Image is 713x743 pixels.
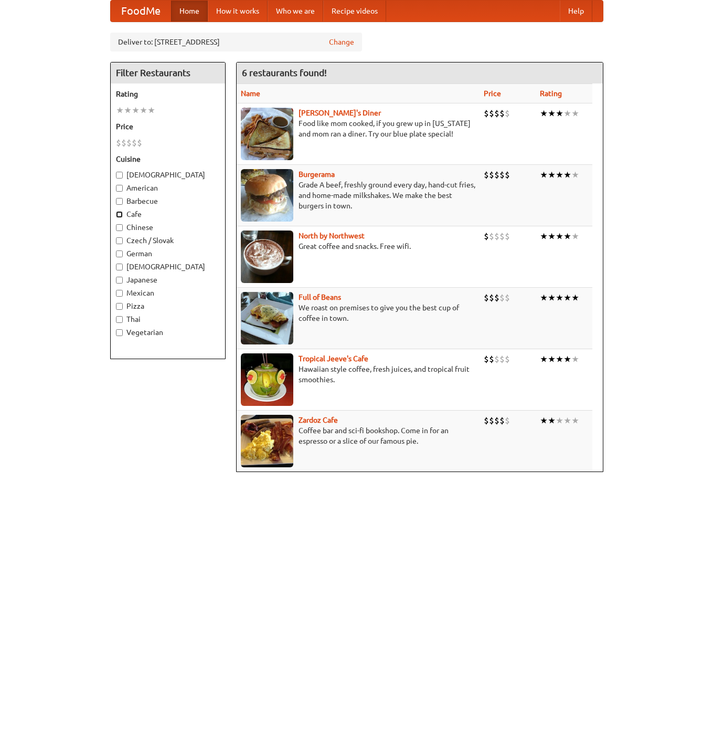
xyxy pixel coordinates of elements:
[126,137,132,149] li: $
[116,250,123,257] input: German
[111,1,171,22] a: FoodMe
[116,264,123,270] input: [DEMOGRAPHIC_DATA]
[147,104,155,116] li: ★
[116,314,220,325] label: Thai
[116,316,123,323] input: Thai
[116,224,123,231] input: Chinese
[563,415,571,426] li: ★
[505,292,510,304] li: $
[132,104,140,116] li: ★
[571,108,579,119] li: ★
[116,211,123,218] input: Cafe
[489,231,494,242] li: $
[241,292,293,344] img: beans.jpg
[116,172,123,179] input: [DEMOGRAPHIC_DATA]
[241,353,293,406] img: jeeves.jpg
[563,292,571,304] li: ★
[116,237,123,244] input: Czech / Slovak
[116,170,220,180] label: [DEMOGRAPHIC_DATA]
[208,1,268,22] a: How it works
[116,154,220,164] h5: Cuisine
[116,275,220,285] label: Japanese
[505,108,510,119] li: $
[540,89,562,98] a: Rating
[499,415,505,426] li: $
[116,290,123,297] input: Mexican
[556,108,563,119] li: ★
[484,108,489,119] li: $
[241,415,293,467] img: zardoz.jpg
[540,415,548,426] li: ★
[110,33,362,51] div: Deliver to: [STREET_ADDRESS]
[299,416,338,424] a: Zardoz Cafe
[489,415,494,426] li: $
[571,353,579,365] li: ★
[116,303,123,310] input: Pizza
[116,261,220,272] label: [DEMOGRAPHIC_DATA]
[116,185,123,192] input: American
[563,108,571,119] li: ★
[116,301,220,311] label: Pizza
[556,292,563,304] li: ★
[556,353,563,365] li: ★
[116,196,220,206] label: Barbecue
[494,292,499,304] li: $
[116,222,220,233] label: Chinese
[242,68,327,78] ng-pluralize: 6 restaurants found!
[116,327,220,338] label: Vegetarian
[494,353,499,365] li: $
[540,108,548,119] li: ★
[499,353,505,365] li: $
[556,415,563,426] li: ★
[484,231,489,242] li: $
[489,353,494,365] li: $
[494,108,499,119] li: $
[241,241,475,252] p: Great coffee and snacks. Free wifi.
[299,170,335,179] b: Burgerama
[132,137,137,149] li: $
[121,137,126,149] li: $
[116,183,220,193] label: American
[116,248,220,259] label: German
[111,62,225,83] h4: Filter Restaurants
[171,1,208,22] a: Home
[494,231,499,242] li: $
[241,169,293,222] img: burgerama.jpg
[484,292,489,304] li: $
[571,169,579,181] li: ★
[116,288,220,298] label: Mexican
[124,104,132,116] li: ★
[484,415,489,426] li: $
[505,415,510,426] li: $
[560,1,592,22] a: Help
[241,180,475,211] p: Grade A beef, freshly ground every day, hand-cut fries, and home-made milkshakes. We make the bes...
[116,329,123,336] input: Vegetarian
[484,169,489,181] li: $
[556,169,563,181] li: ★
[116,235,220,246] label: Czech / Slovak
[299,293,341,301] a: Full of Beans
[116,121,220,132] h5: Price
[329,37,354,47] a: Change
[116,209,220,219] label: Cafe
[489,108,494,119] li: $
[494,415,499,426] li: $
[116,104,124,116] li: ★
[548,231,556,242] li: ★
[241,231,293,283] img: north.jpg
[116,277,123,284] input: Japanese
[241,364,475,385] p: Hawaiian style coffee, fresh juices, and tropical fruit smoothies.
[499,169,505,181] li: $
[571,292,579,304] li: ★
[484,353,489,365] li: $
[571,415,579,426] li: ★
[140,104,147,116] li: ★
[540,169,548,181] li: ★
[540,292,548,304] li: ★
[299,354,368,363] a: Tropical Jeeve's Cafe
[505,169,510,181] li: $
[548,108,556,119] li: ★
[241,302,475,323] p: We roast on premises to give you the best cup of coffee in town.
